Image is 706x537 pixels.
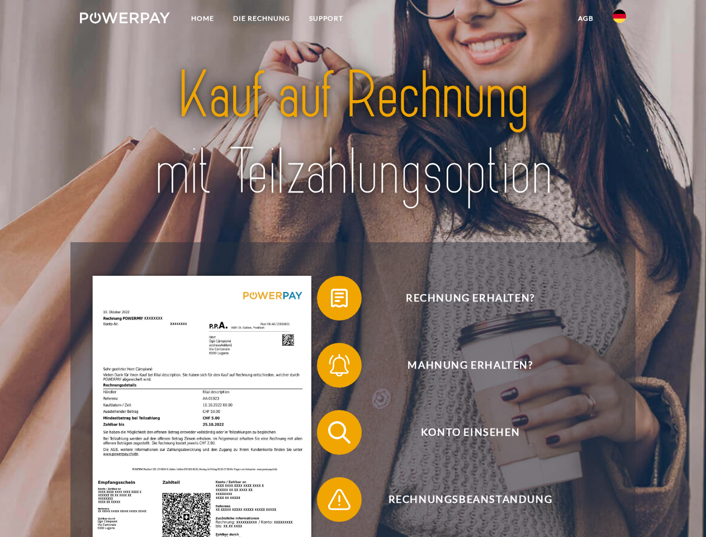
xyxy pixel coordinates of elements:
img: qb_warning.svg [325,486,353,514]
a: SUPPORT [300,8,353,29]
img: qb_search.svg [325,418,353,446]
span: Konto einsehen [333,410,607,455]
img: title-powerpay_de.svg [107,54,599,214]
img: logo-powerpay-white.svg [80,12,170,23]
button: Mahnung erhalten? [317,343,608,388]
img: de [613,10,626,23]
a: Home [182,8,224,29]
button: Rechnung erhalten? [317,276,608,321]
span: Mahnung erhalten? [333,343,607,388]
span: Rechnungsbeanstandung [333,477,607,522]
button: Konto einsehen [317,410,608,455]
img: qb_bell.svg [325,351,353,379]
img: qb_bill.svg [325,284,353,312]
a: DIE RECHNUNG [224,8,300,29]
a: agb [568,8,603,29]
button: Rechnungsbeanstandung [317,477,608,522]
span: Rechnung erhalten? [333,276,607,321]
